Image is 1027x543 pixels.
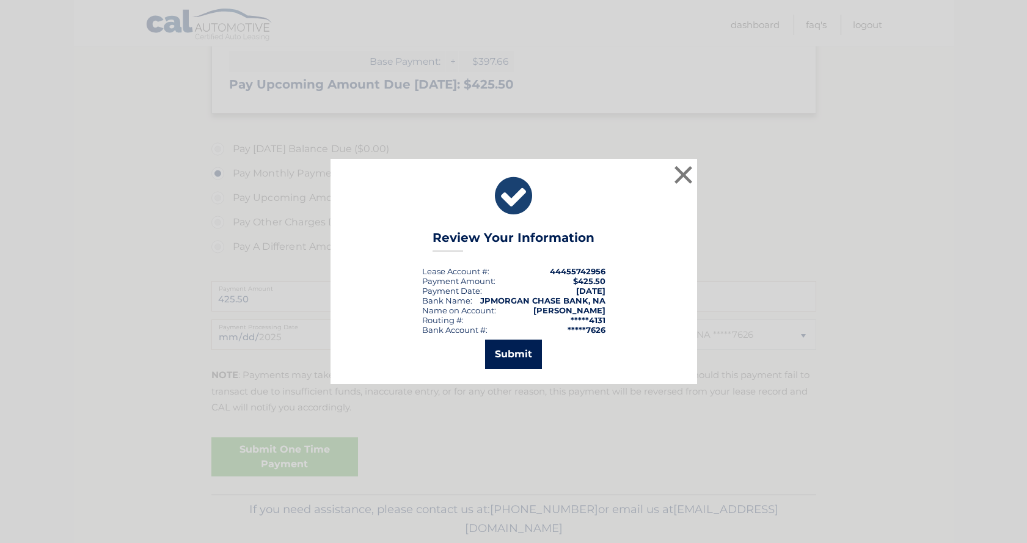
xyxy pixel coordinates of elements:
[422,315,464,325] div: Routing #:
[422,296,472,305] div: Bank Name:
[671,162,696,187] button: ×
[576,286,605,296] span: [DATE]
[573,276,605,286] span: $425.50
[533,305,605,315] strong: [PERSON_NAME]
[422,276,495,286] div: Payment Amount:
[422,266,489,276] div: Lease Account #:
[422,286,482,296] div: :
[422,325,488,335] div: Bank Account #:
[422,305,496,315] div: Name on Account:
[422,286,480,296] span: Payment Date
[485,340,542,369] button: Submit
[433,230,594,252] h3: Review Your Information
[480,296,605,305] strong: JPMORGAN CHASE BANK, NA
[550,266,605,276] strong: 44455742956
